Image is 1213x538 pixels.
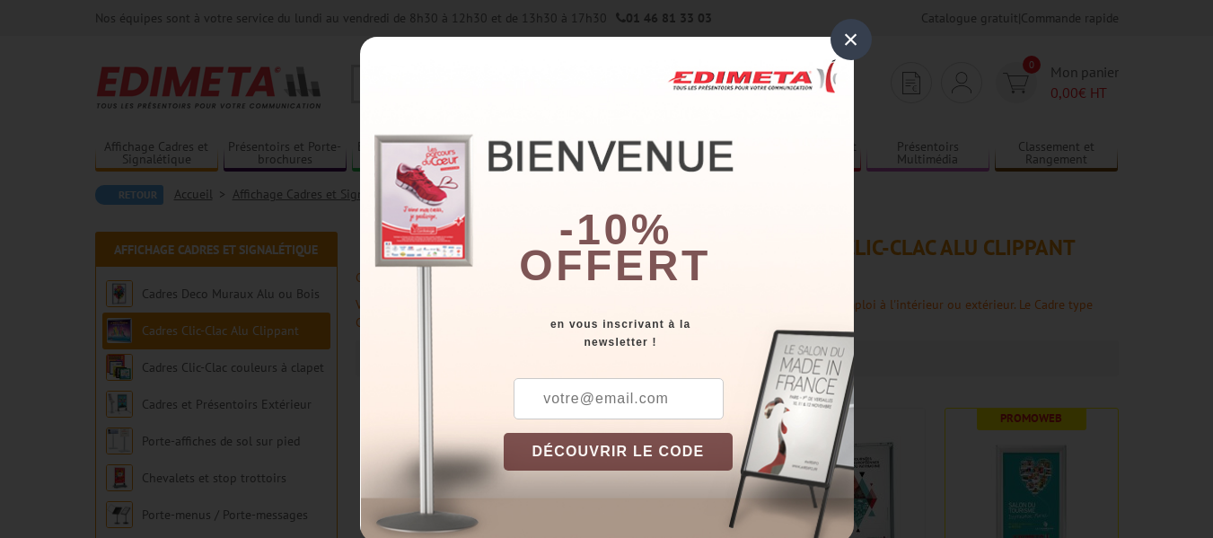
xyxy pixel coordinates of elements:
[559,206,672,253] b: -10%
[504,433,734,471] button: DÉCOUVRIR LE CODE
[504,315,854,351] div: en vous inscrivant à la newsletter !
[831,19,872,60] div: ×
[519,242,711,289] font: offert
[514,378,724,419] input: votre@email.com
